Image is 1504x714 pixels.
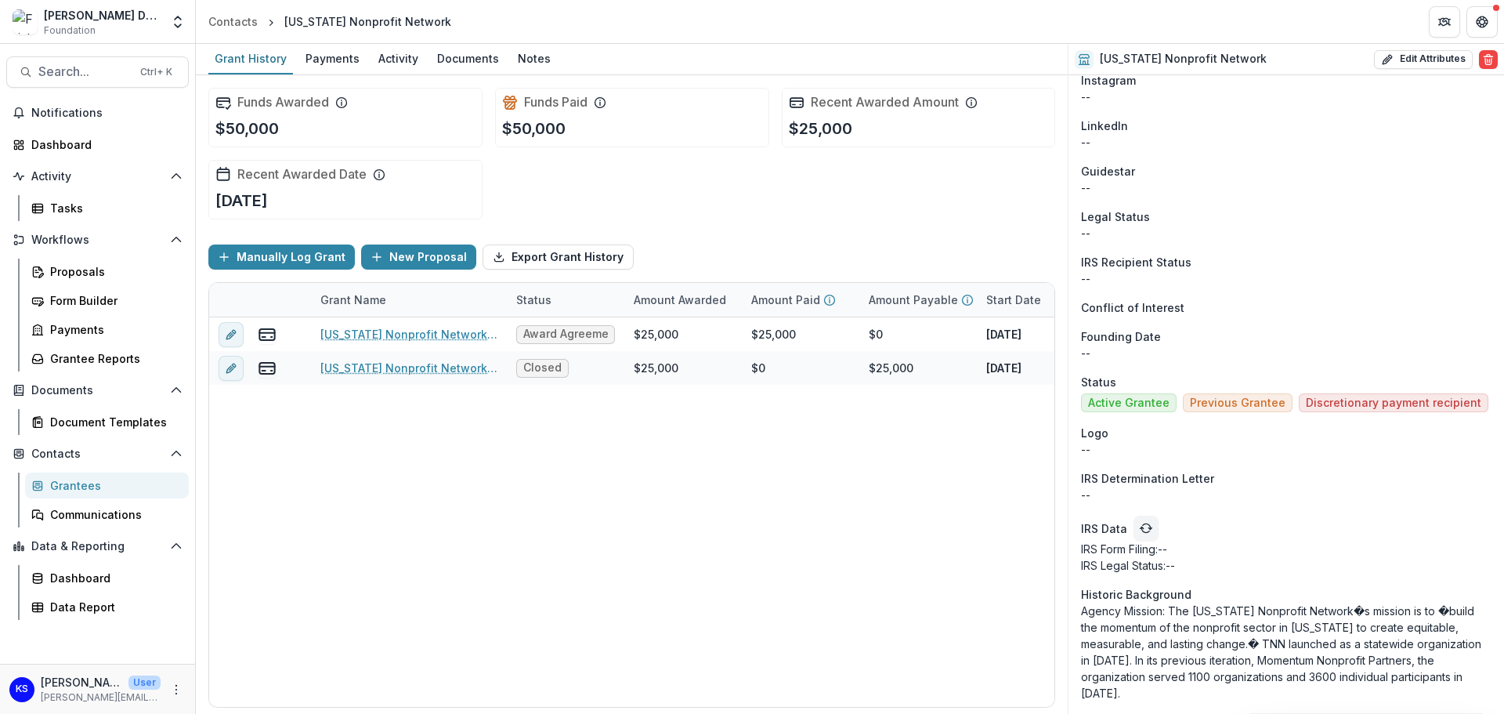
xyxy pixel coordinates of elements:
div: Status [507,283,624,317]
div: Notes [512,47,557,70]
nav: breadcrumb [202,10,457,33]
div: Amount Paid [742,283,859,317]
span: Documents [31,384,164,397]
p: [DATE] [215,189,268,212]
button: Notifications [6,100,189,125]
button: Edit Attributes [1374,50,1473,69]
a: Form Builder [25,288,189,314]
div: -- [1081,270,1491,287]
button: edit [219,356,244,381]
span: Status [1081,374,1116,390]
div: Grant Name [311,283,507,317]
div: -- [1081,225,1491,241]
button: refresh [1133,516,1159,541]
div: Dashboard [50,570,176,586]
span: IRS Determination Letter [1081,470,1214,487]
span: Founding Date [1081,328,1161,345]
p: User [128,676,161,690]
a: Proposals [25,259,189,285]
h2: Funds Awarded [237,95,329,110]
span: Closed [523,361,562,375]
div: $25,000 [634,326,678,343]
p: -- [1081,441,1491,458]
div: Payments [299,47,366,70]
span: Search... [38,64,131,79]
a: Grantee Reports [25,346,189,371]
div: Grantee Reports [50,350,176,367]
span: Legal Status [1081,208,1150,225]
a: Communications [25,502,189,527]
div: Amount Payable [859,283,977,317]
h2: Funds Paid [524,95,587,110]
button: Open Documents [6,378,189,403]
div: Start Date [977,283,1094,317]
div: Kate Sorestad [16,684,28,694]
div: $25,000 [634,360,678,376]
span: Award Agreement [523,328,608,341]
div: Status [507,292,561,308]
button: New Proposal [361,245,476,270]
a: Contacts [202,10,264,33]
button: Open Contacts [6,441,189,466]
button: Delete [1479,50,1498,69]
span: Historic Background [1081,586,1191,603]
p: IRS Data [1081,520,1127,537]
p: [PERSON_NAME] [41,674,122,690]
button: Partners [1429,6,1460,38]
p: IRS Legal Status: -- [1081,557,1491,574]
div: Tasks [50,200,176,216]
div: Contacts [208,13,258,30]
a: Dashboard [25,565,189,591]
button: Open Workflows [6,227,189,252]
a: Payments [299,44,366,74]
button: More [167,680,186,699]
div: $25,000 [869,360,913,376]
a: Tasks [25,195,189,221]
span: Data & Reporting [31,540,164,553]
span: Foundation [44,24,96,38]
div: Form Builder [50,292,176,309]
div: Activity [372,47,425,70]
p: IRS Form Filing: -- [1081,541,1491,557]
p: Agency Mission: The [US_STATE] Nonprofit Network�s mission is to �build the momentum of the nonpr... [1081,603,1491,701]
span: Conflict of Interest [1081,299,1184,316]
div: Documents [431,47,505,70]
p: [DATE] [986,360,1021,376]
div: [PERSON_NAME] Data Sandbox [In Dev] [44,7,161,24]
button: edit [219,322,244,347]
div: -- [1081,89,1491,105]
h2: [US_STATE] Nonprofit Network [1100,53,1267,66]
span: Instagram [1081,72,1136,89]
span: LinkedIn [1081,118,1128,134]
button: view-payments [258,359,277,378]
div: Dashboard [31,136,176,153]
div: Grant History [208,47,293,70]
a: Data Report [25,594,189,620]
div: Payments [50,321,176,338]
a: [US_STATE] Nonprofit Network - [DATE] [320,326,497,343]
span: Notifications [31,107,183,120]
p: Amount Paid [751,292,820,308]
button: view-payments [258,325,277,344]
div: Amount Awarded [624,283,742,317]
div: Start Date [977,292,1050,308]
button: Export Grant History [483,245,634,270]
div: Data Report [50,599,176,615]
div: $25,000 [751,326,796,343]
a: Grant History [208,44,293,74]
a: Dashboard [6,132,189,158]
div: Grant Name [311,292,396,308]
img: Frist Data Sandbox [In Dev] [13,9,38,34]
a: Payments [25,317,189,343]
a: Activity [372,44,425,74]
p: -- [1081,487,1491,503]
h2: Recent Awarded Amount [811,95,959,110]
p: $25,000 [789,117,852,140]
button: Open Data & Reporting [6,534,189,559]
a: Documents [431,44,505,74]
a: Document Templates [25,409,189,435]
